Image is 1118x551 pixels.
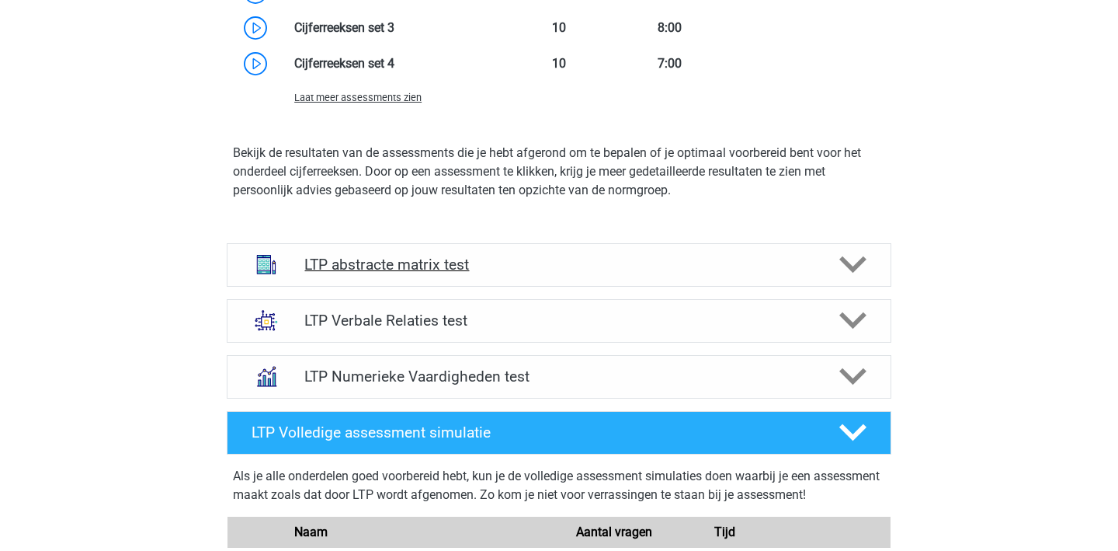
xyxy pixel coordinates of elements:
[304,312,813,330] h4: LTP Verbale Relaties test
[220,355,898,399] a: numeriek redeneren LTP Numerieke Vaardigheden test
[252,424,814,441] h4: LTP Volledige assessment simulatie
[246,356,286,396] img: numeriek redeneren
[233,467,885,511] div: Als je alle onderdelen goed voorbereid hebt, kun je de volledige assessment simulaties doen waarb...
[220,243,898,287] a: abstracte matrices LTP abstracte matrix test
[283,19,504,37] div: Cijferreeksen set 3
[294,92,422,103] span: Laat meer assessments zien
[233,144,885,200] p: Bekijk de resultaten van de assessments die je hebt afgerond om te bepalen of je optimaal voorber...
[304,256,813,274] h4: LTP abstracte matrix test
[220,411,898,455] a: LTP Volledige assessment simulatie
[220,299,898,343] a: analogieen LTP Verbale Relaties test
[304,368,813,385] h4: LTP Numerieke Vaardigheden test
[246,244,286,284] img: abstracte matrices
[283,523,559,542] div: Naam
[559,523,669,542] div: Aantal vragen
[246,300,286,340] img: analogieen
[669,523,779,542] div: Tijd
[283,54,504,73] div: Cijferreeksen set 4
